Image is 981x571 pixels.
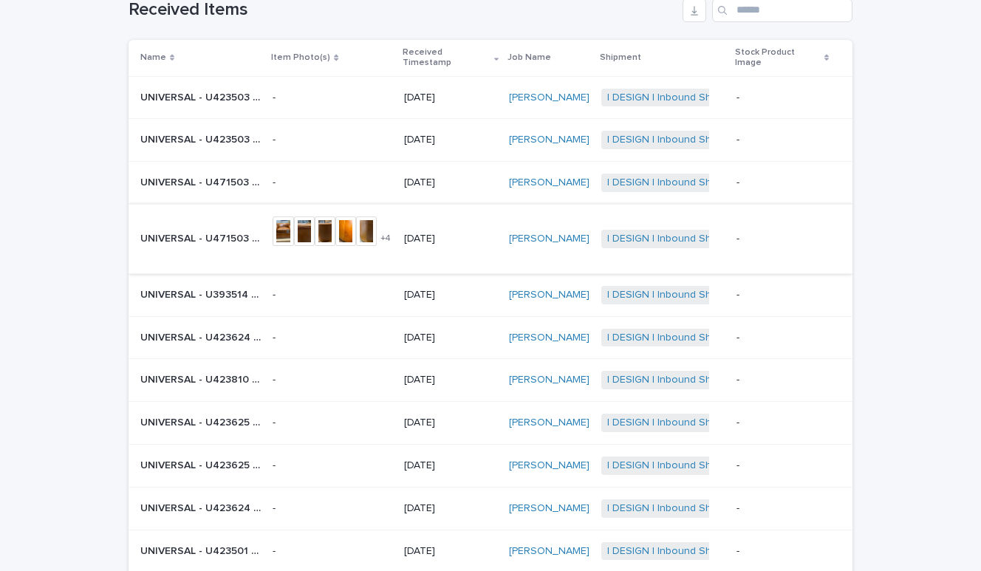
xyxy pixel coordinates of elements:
p: UNIVERSAL - U471503 SARA SWIVEL CHAIR LEATHER | 74848 [140,230,264,245]
a: [PERSON_NAME] [509,177,589,189]
a: I DESIGN | Inbound Shipment | 24507 [607,289,782,301]
p: - [736,177,829,189]
p: - [273,289,392,301]
p: [DATE] [404,502,498,515]
p: - [273,92,392,104]
tr: UNIVERSAL - U423624 SARATOGA SIDE CHAIRS | 72341UNIVERSAL - U423624 SARATOGA SIDE CHAIRS | 72341 ... [129,487,852,530]
p: - [736,545,829,558]
p: - [736,417,829,429]
a: I DESIGN | Inbound Shipment | 23824 [607,332,782,344]
p: - [273,134,392,146]
a: I DESIGN | Inbound Shipment | 23824 [607,417,782,429]
p: - [736,332,829,344]
p: [DATE] [404,374,498,386]
tr: UNIVERSAL - U471503 [PERSON_NAME] CHAIR LEATHER | 74848UNIVERSAL - U471503 [PERSON_NAME] CHAIR LE... [129,204,852,273]
a: [PERSON_NAME] [509,332,589,344]
span: + 4 [380,234,391,243]
tr: UNIVERSAL - U423625 SARATOGA ARM CHAIRS | 72338UNIVERSAL - U423625 SARATOGA ARM CHAIRS | 72338 -[... [129,444,852,487]
a: I DESIGN | Inbound Shipment | 23824 [607,92,782,104]
a: [PERSON_NAME] [509,289,589,301]
a: [PERSON_NAME] [509,459,589,472]
p: - [273,177,392,189]
p: [DATE] [404,134,498,146]
tr: UNIVERSAL - U423503 SARATOGA LOUNGE CHAIRS | 72333UNIVERSAL - U423503 SARATOGA LOUNGE CHAIRS | 72... [129,119,852,162]
a: [PERSON_NAME] [509,545,589,558]
p: Name [140,49,166,66]
p: - [273,545,392,558]
a: [PERSON_NAME] [509,502,589,515]
p: UNIVERSAL - U423501 SARATOGA SOFA | 72336 [140,542,264,558]
p: [DATE] [404,177,498,189]
p: - [736,502,829,515]
p: [DATE] [404,459,498,472]
p: - [736,289,829,301]
p: [DATE] [404,233,498,245]
a: I DESIGN | Inbound Shipment | 23824 [607,502,782,515]
p: UNIVERSAL - U471503 SARA SWIVEL CHAIR LEATHER | 74849 [140,174,264,189]
p: [DATE] [404,289,498,301]
p: - [736,233,829,245]
p: - [736,134,829,146]
a: I DESIGN | Inbound Shipment | 23824 [607,459,782,472]
p: UNIVERSAL - U423624 SARATOGA SIDE CHAIRS | 72340 [140,329,264,344]
p: UNIVERSAL - U423503 SARATOGA LOUNGE CHAIRS | 72333 [140,131,264,146]
p: Stock Product Image [735,44,821,72]
tr: UNIVERSAL - U393514 ROUND LEATHER OTTOMAN | 74850UNIVERSAL - U393514 ROUND LEATHER OTTOMAN | 7485... [129,273,852,316]
p: - [273,502,392,515]
a: [PERSON_NAME] [509,417,589,429]
p: - [273,374,392,386]
p: UNIVERSAL - U423625 SARATOGA ARM CHAIRS | 72338 [140,457,264,472]
a: [PERSON_NAME] [509,134,589,146]
p: Item Photo(s) [271,49,330,66]
a: I DESIGN | Inbound Shipment | 23824 [607,545,782,558]
p: Received Timestamp [403,44,491,72]
p: - [273,417,392,429]
tr: UNIVERSAL - U423625 SARATOGA ARM CHAIRS | 72337UNIVERSAL - U423625 SARATOGA ARM CHAIRS | 72337 -[... [129,402,852,445]
a: [PERSON_NAME] [509,92,589,104]
p: UNIVERSAL - U423625 SARATOGA ARM CHAIRS | 72337 [140,414,264,429]
a: I DESIGN | Inbound Shipment | 23824 [607,374,782,386]
tr: UNIVERSAL - U471503 [PERSON_NAME] CHAIR LEATHER | 74849UNIVERSAL - U471503 [PERSON_NAME] CHAIR LE... [129,162,852,205]
p: Shipment [600,49,641,66]
tr: UNIVERSAL - U423503 SARATOGA LOUNGE CHAIRS | 72334UNIVERSAL - U423503 SARATOGA LOUNGE CHAIRS | 72... [129,76,852,119]
a: I DESIGN | Inbound Shipment | 24506 [607,233,783,245]
a: [PERSON_NAME] [509,374,589,386]
tr: UNIVERSAL - U423810 SARATOGA RECTANGLE COCKTAIL TABLE | 72335UNIVERSAL - U423810 SARATOGA RECTANG... [129,359,852,402]
p: [DATE] [404,92,498,104]
p: UNIVERSAL - U423624 SARATOGA SIDE CHAIRS | 72341 [140,499,264,515]
p: Job Name [507,49,551,66]
p: - [736,374,829,386]
p: [DATE] [404,545,498,558]
p: UNIVERSAL - U393514 ROUND LEATHER OTTOMAN | 74850 [140,286,264,301]
tr: UNIVERSAL - U423624 SARATOGA SIDE CHAIRS | 72340UNIVERSAL - U423624 SARATOGA SIDE CHAIRS | 72340 ... [129,316,852,359]
p: - [736,92,829,104]
p: UNIVERSAL - U423503 SARATOGA LOUNGE CHAIRS | 72334 [140,89,264,104]
a: I DESIGN | Inbound Shipment | 23824 [607,134,782,146]
p: - [736,459,829,472]
a: I DESIGN | Inbound Shipment | 24506 [607,177,783,189]
p: - [273,332,392,344]
p: [DATE] [404,332,498,344]
p: [DATE] [404,417,498,429]
a: [PERSON_NAME] [509,233,589,245]
p: UNIVERSAL - U423810 SARATOGA RECTANGLE COCKTAIL TABLE | 72335 [140,371,264,386]
p: - [273,459,392,472]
